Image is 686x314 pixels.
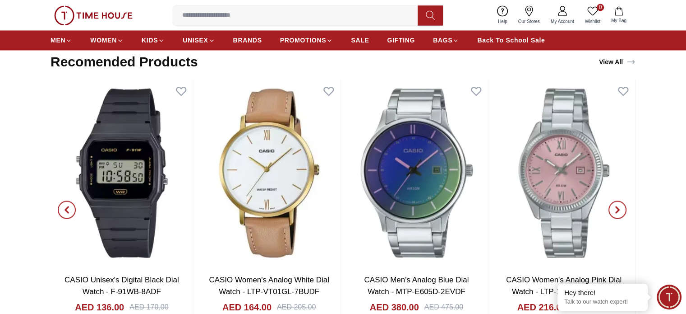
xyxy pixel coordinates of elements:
a: Back To School Sale [477,32,545,48]
span: Wishlist [581,18,604,25]
span: Help [494,18,511,25]
span: BRANDS [233,36,262,45]
p: Talk to our watch expert! [564,298,641,306]
a: BAGS [433,32,459,48]
h4: AED 216.00 [517,300,566,313]
div: AED 170.00 [129,301,168,312]
span: My Account [547,18,578,25]
a: View All [597,56,637,68]
span: Back To School Sale [477,36,545,45]
div: AED 205.00 [277,301,316,312]
a: BRANDS [233,32,262,48]
h4: AED 164.00 [222,300,272,313]
button: My Bag [606,5,632,26]
div: Chat Widget [657,285,681,309]
a: CASIO Unisex's Digital Black Dial Watch - F-91WB-8ADF [64,275,179,295]
a: MEN [51,32,72,48]
a: CASIO Women's Analog White Dial Watch - LTP-VT01GL-7BUDF [209,275,329,295]
img: CASIO Women's Analog White Dial Watch - LTP-VT01GL-7BUDF [198,79,341,267]
span: WOMEN [90,36,117,45]
span: Our Stores [515,18,543,25]
span: MEN [51,36,65,45]
h4: AED 136.00 [75,300,124,313]
a: CASIO Men's Analog Blue Dial Watch - MTP-E605D-2EVDF [364,275,469,295]
span: KIDS [142,36,158,45]
a: WOMEN [90,32,124,48]
a: SALE [351,32,369,48]
span: UNISEX [183,36,208,45]
div: AED 475.00 [424,301,463,312]
a: KIDS [142,32,165,48]
span: GIFTING [387,36,415,45]
a: 0Wishlist [580,4,606,27]
a: GIFTING [387,32,415,48]
img: CASIO Men's Analog Blue Dial Watch - MTP-E605D-2EVDF [345,79,488,267]
a: Help [493,4,513,27]
a: Our Stores [513,4,545,27]
img: ... [54,5,133,25]
h4: AED 380.00 [370,300,419,313]
div: Hey there! [564,288,641,297]
span: My Bag [608,17,630,24]
img: CASIO Women's Analog Pink Dial Watch - LTP-1302DD-4A1VDF [493,79,635,267]
span: PROMOTIONS [280,36,327,45]
span: 0 [597,4,604,11]
span: BAGS [433,36,452,45]
h2: Recomended Products [51,54,198,70]
span: SALE [351,36,369,45]
a: UNISEX [183,32,215,48]
a: PROMOTIONS [280,32,333,48]
a: CASIO Women's Analog Pink Dial Watch - LTP-1302DD-4A1VDF [506,275,622,295]
img: CASIO Unisex's Digital Black Dial Watch - F-91WB-8ADF [51,79,193,267]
